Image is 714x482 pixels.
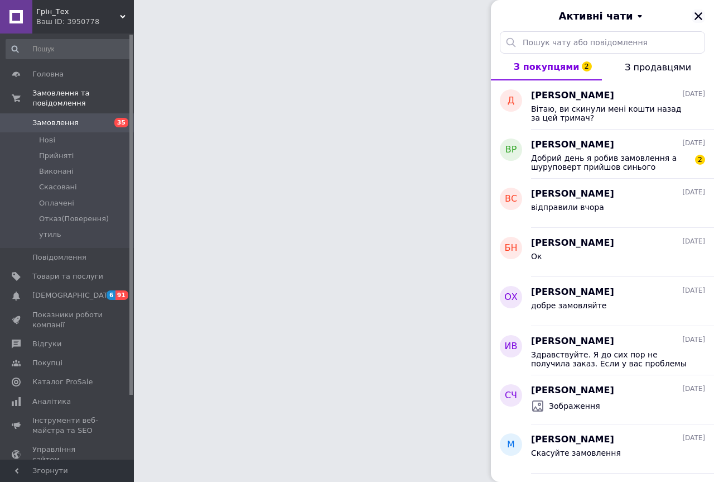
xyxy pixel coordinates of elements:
span: [DATE] [682,237,705,246]
span: [PERSON_NAME] [531,237,614,250]
span: ОХ [504,291,518,304]
span: Замовлення [32,118,79,128]
span: Активні чати [558,9,633,23]
span: Зображення [549,400,600,412]
span: Каталог ProSale [32,377,93,387]
span: 2 [582,61,592,71]
span: Показники роботи компанії [32,310,103,330]
span: [DATE] [682,433,705,443]
span: Грін_Тех [36,7,120,17]
button: ИВ[PERSON_NAME][DATE]Здравствуйте. Я до сих пор не получила заказ. Если у вас проблемы верните де... [491,326,714,375]
button: Закрити [692,9,705,23]
button: Д[PERSON_NAME][DATE]Вітаю, ви скинули мені кошти назад за цей тримач? [491,80,714,130]
span: [DATE] [682,384,705,394]
span: Отказ(Поверення) [39,214,109,224]
span: Нові [39,135,55,145]
span: З покупцями [514,61,580,72]
button: ВС[PERSON_NAME][DATE]відправили вчора [491,179,714,228]
span: Здравствуйте. Я до сих пор не получила заказ. Если у вас проблемы верните деньги [531,350,689,368]
span: 91 [115,290,128,300]
span: [DATE] [682,286,705,295]
span: [DATE] [682,139,705,148]
input: Пошук [6,39,132,59]
button: БН[PERSON_NAME][DATE]Ок [491,228,714,277]
span: [PERSON_NAME] [531,384,614,397]
span: відправили вчора [531,203,604,212]
span: Головна [32,69,64,79]
div: Ваш ID: 3950778 [36,17,134,27]
button: З покупцями2 [491,54,602,80]
span: Добрий день я робив замовлення а шуруповерт прийшов синього кольору чому так? [531,154,689,171]
span: [DATE] [682,335,705,345]
span: 35 [114,118,128,127]
span: [PERSON_NAME] [531,335,614,348]
span: 6 [107,290,115,300]
input: Пошук чату або повідомлення [500,31,705,54]
span: [PERSON_NAME] [531,139,614,151]
span: Відгуки [32,339,61,349]
span: [PERSON_NAME] [531,188,614,201]
button: Активні чати [522,9,683,23]
span: 2 [695,155,705,165]
span: Товари та послуги [32,271,103,281]
span: Покупці [32,358,62,368]
span: Вітаю, ви скинули мені кошти назад за цей тримач? [531,104,689,122]
span: Інструменти веб-майстра та SEO [32,416,103,436]
span: Скасовані [39,182,77,192]
span: Замовлення та повідомлення [32,88,134,108]
span: [PERSON_NAME] [531,286,614,299]
span: Аналітика [32,397,71,407]
span: добре замовляйте [531,301,606,310]
button: ОХ[PERSON_NAME][DATE]добре замовляйте [491,277,714,326]
span: Управління сайтом [32,445,103,465]
span: [DATE] [682,89,705,99]
span: Ок [531,252,542,261]
span: Д [508,94,515,107]
span: утиль [39,230,61,240]
button: ВР[PERSON_NAME][DATE]Добрий день я робив замовлення а шуруповерт прийшов синього кольору чому так?2 [491,130,714,179]
button: З продавцями [602,54,714,80]
span: З продавцями [625,62,691,73]
span: Оплачені [39,198,74,208]
span: Повідомлення [32,252,86,263]
span: [PERSON_NAME] [531,433,614,446]
button: СЧ[PERSON_NAME][DATE]Зображення [491,375,714,424]
span: ВС [505,193,517,206]
span: БН [504,242,517,255]
span: Виконані [39,166,74,176]
span: Прийняті [39,151,74,161]
span: ИВ [505,340,518,353]
span: [DEMOGRAPHIC_DATA] [32,290,115,300]
span: [DATE] [682,188,705,197]
span: [PERSON_NAME] [531,89,614,102]
span: СЧ [505,389,517,402]
span: ВР [505,144,517,156]
span: Скасуйте замовлення [531,448,621,457]
button: М[PERSON_NAME][DATE]Скасуйте замовлення [491,424,714,474]
span: М [507,438,515,451]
